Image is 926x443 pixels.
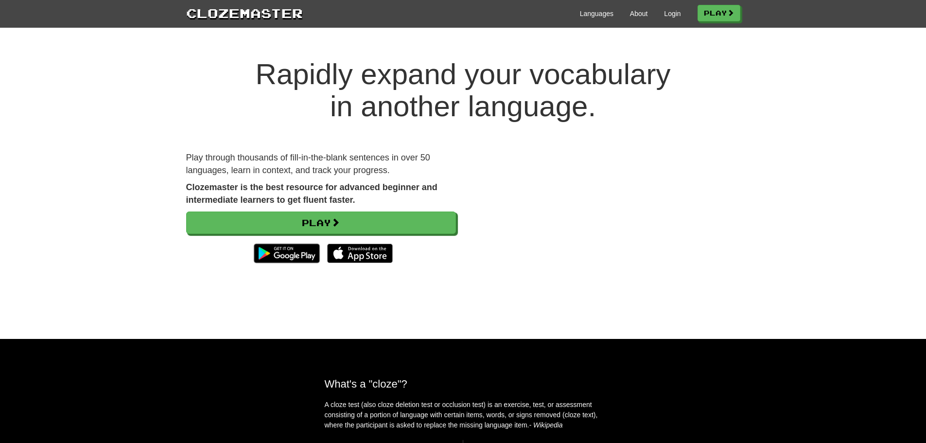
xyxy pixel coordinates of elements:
[186,152,456,177] p: Play through thousands of fill-in-the-blank sentences in over 50 languages, learn in context, and...
[325,400,602,430] p: A cloze test (also cloze deletion test or occlusion test) is an exercise, test, or assessment con...
[580,9,613,18] a: Languages
[186,212,456,234] a: Play
[325,378,602,390] h2: What's a "cloze"?
[664,9,681,18] a: Login
[186,4,303,22] a: Clozemaster
[698,5,740,21] a: Play
[327,244,393,263] img: Download_on_the_App_Store_Badge_US-UK_135x40-25178aeef6eb6b83b96f5f2d004eda3bffbb37122de64afbaef7...
[249,239,324,268] img: Get it on Google Play
[186,182,437,205] strong: Clozemaster is the best resource for advanced beginner and intermediate learners to get fluent fa...
[529,421,563,429] em: - Wikipedia
[630,9,648,18] a: About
